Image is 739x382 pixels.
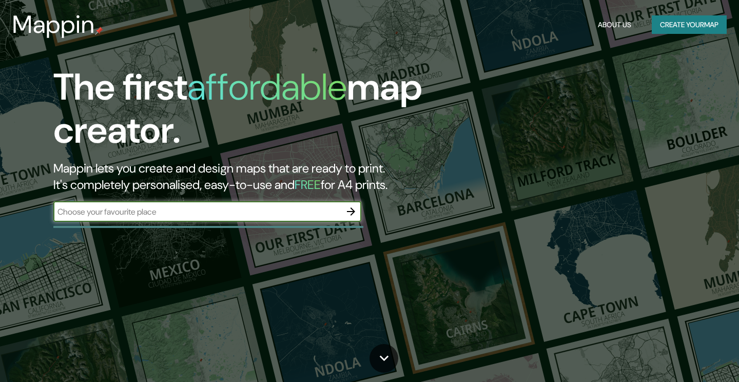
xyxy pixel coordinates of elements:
button: Create yourmap [652,15,727,34]
input: Choose your favourite place [53,206,341,218]
h1: The first map creator. [53,66,423,160]
h5: FREE [295,177,321,193]
h1: affordable [187,63,347,111]
h2: Mappin lets you create and design maps that are ready to print. It's completely personalised, eas... [53,160,423,193]
button: About Us [594,15,635,34]
img: mappin-pin [95,27,103,35]
h3: Mappin [12,10,95,39]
